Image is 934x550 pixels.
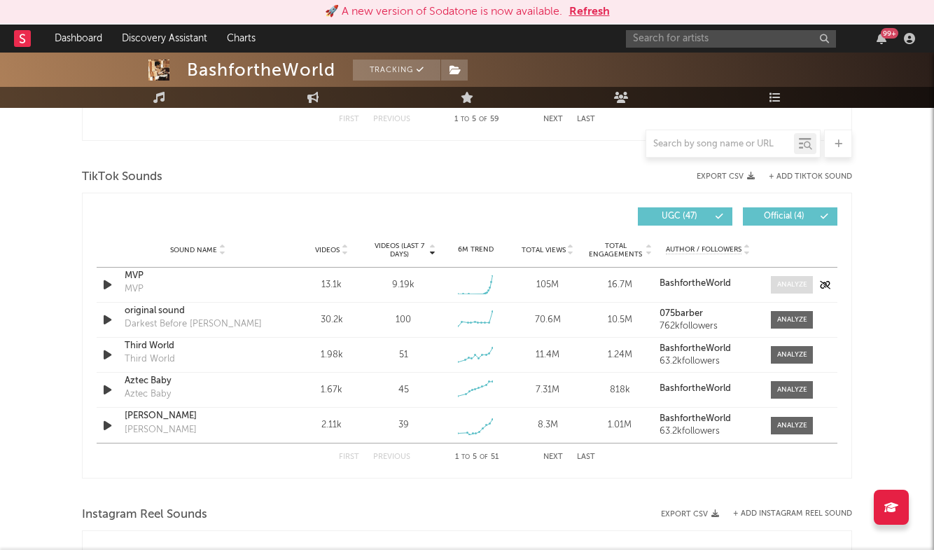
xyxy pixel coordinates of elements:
button: Previous [373,453,410,461]
button: + Add Instagram Reel Sound [733,510,852,518]
button: Previous [373,116,410,123]
span: to [461,116,469,123]
div: 100 [396,313,411,327]
div: Third World [125,352,175,366]
div: 11.4M [515,348,580,362]
button: Tracking [353,60,440,81]
a: original sound [125,304,271,318]
span: UGC ( 47 ) [647,212,711,221]
strong: 075barber [660,309,703,318]
button: Refresh [569,4,610,20]
strong: BashfortheWorld [660,414,731,423]
div: 1 5 51 [438,449,515,466]
button: Last [577,453,595,461]
span: Official ( 4 ) [752,212,816,221]
button: Next [543,453,563,461]
div: 2.11k [299,418,364,432]
button: First [339,453,359,461]
button: UGC(47) [638,207,732,226]
div: 1.67k [299,383,364,397]
div: Aztec Baby [125,387,171,401]
a: BashfortheWorld [660,414,757,424]
div: 762k followers [660,322,757,331]
span: Sound Name [170,246,217,254]
div: 99 + [881,28,898,39]
button: Last [577,116,595,123]
div: 818k [587,383,653,397]
span: to [461,454,470,460]
button: Export CSV [661,510,719,518]
div: 30.2k [299,313,364,327]
a: Charts [217,25,265,53]
div: 105M [515,278,580,292]
div: 63.2k followers [660,357,757,366]
a: MVP [125,269,271,283]
strong: BashfortheWorld [660,384,731,393]
div: 13.1k [299,278,364,292]
span: of [480,454,488,460]
span: Total Engagements [587,242,644,259]
button: 99+ [877,33,886,44]
div: 70.6M [515,313,580,327]
a: Aztec Baby [125,374,271,388]
a: BashfortheWorld [660,279,757,289]
strong: BashfortheWorld [660,344,731,353]
div: + Add Instagram Reel Sound [719,510,852,518]
div: 9.19k [392,278,414,292]
span: Videos (last 7 days) [371,242,428,259]
span: Total Views [522,246,566,254]
span: Author / Followers [666,245,741,254]
button: + Add TikTok Sound [769,173,852,181]
div: 8.3M [515,418,580,432]
button: First [339,116,359,123]
div: 45 [398,383,409,397]
div: [PERSON_NAME] [125,423,197,437]
button: + Add TikTok Sound [755,173,852,181]
div: 1.24M [587,348,653,362]
div: 39 [398,418,409,432]
input: Search by song name or URL [646,139,794,150]
a: [PERSON_NAME] [125,409,271,423]
div: 1 5 59 [438,111,515,128]
div: BashfortheWorld [187,60,335,81]
button: Next [543,116,563,123]
a: Dashboard [45,25,112,53]
strong: BashfortheWorld [660,279,731,288]
div: MVP [125,282,144,296]
a: Discovery Assistant [112,25,217,53]
span: Instagram Reel Sounds [82,507,207,523]
a: BashfortheWorld [660,344,757,354]
div: 1.01M [587,418,653,432]
div: 16.7M [587,278,653,292]
a: BashfortheWorld [660,384,757,394]
span: Videos [315,246,340,254]
span: TikTok Sounds [82,169,162,186]
span: of [479,116,487,123]
div: 63.2k followers [660,427,757,436]
input: Search for artists [626,30,836,48]
div: 7.31M [515,383,580,397]
a: Third World [125,339,271,353]
div: 51 [399,348,408,362]
button: Export CSV [697,172,755,181]
a: 075barber [660,309,757,319]
div: 10.5M [587,313,653,327]
button: Official(4) [743,207,837,226]
div: Darkest Before [PERSON_NAME] [125,317,262,331]
div: 🚀 A new version of Sodatone is now available. [325,4,562,20]
div: 6M Trend [443,245,508,255]
div: 1.98k [299,348,364,362]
